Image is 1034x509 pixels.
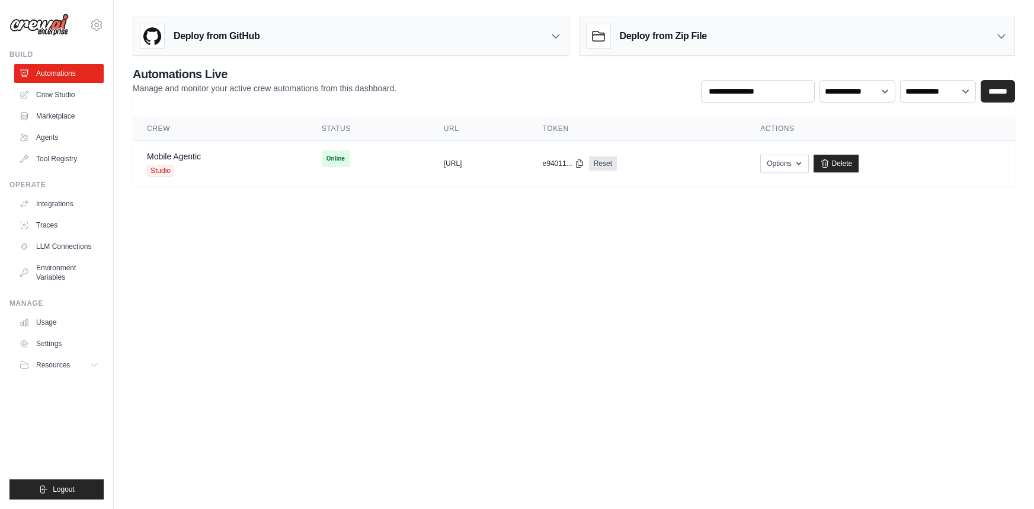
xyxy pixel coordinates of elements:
div: Build [9,50,104,59]
a: Tool Registry [14,149,104,168]
img: GitHub Logo [140,24,164,48]
button: Options [760,155,808,172]
a: Delete [814,155,859,172]
span: Studio [147,165,174,177]
a: LLM Connections [14,237,104,256]
th: Token [529,117,747,141]
div: Manage [9,299,104,308]
th: Status [308,117,430,141]
span: Resources [36,360,70,370]
button: Logout [9,479,104,500]
a: Reset [589,156,617,171]
th: Actions [746,117,1015,141]
h3: Deploy from Zip File [620,29,707,43]
span: Online [322,151,350,167]
th: Crew [133,117,308,141]
div: Operate [9,180,104,190]
a: Agents [14,128,104,147]
button: e94011... [543,159,584,168]
a: Settings [14,334,104,353]
a: Usage [14,313,104,332]
h2: Automations Live [133,66,396,82]
a: Environment Variables [14,258,104,287]
a: Mobile Agentic [147,152,201,161]
a: Integrations [14,194,104,213]
button: Resources [14,356,104,374]
h3: Deploy from GitHub [174,29,260,43]
th: URL [430,117,529,141]
a: Automations [14,64,104,83]
a: Crew Studio [14,85,104,104]
a: Traces [14,216,104,235]
span: Logout [53,485,75,494]
a: Marketplace [14,107,104,126]
img: Logo [9,14,69,36]
p: Manage and monitor your active crew automations from this dashboard. [133,82,396,94]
